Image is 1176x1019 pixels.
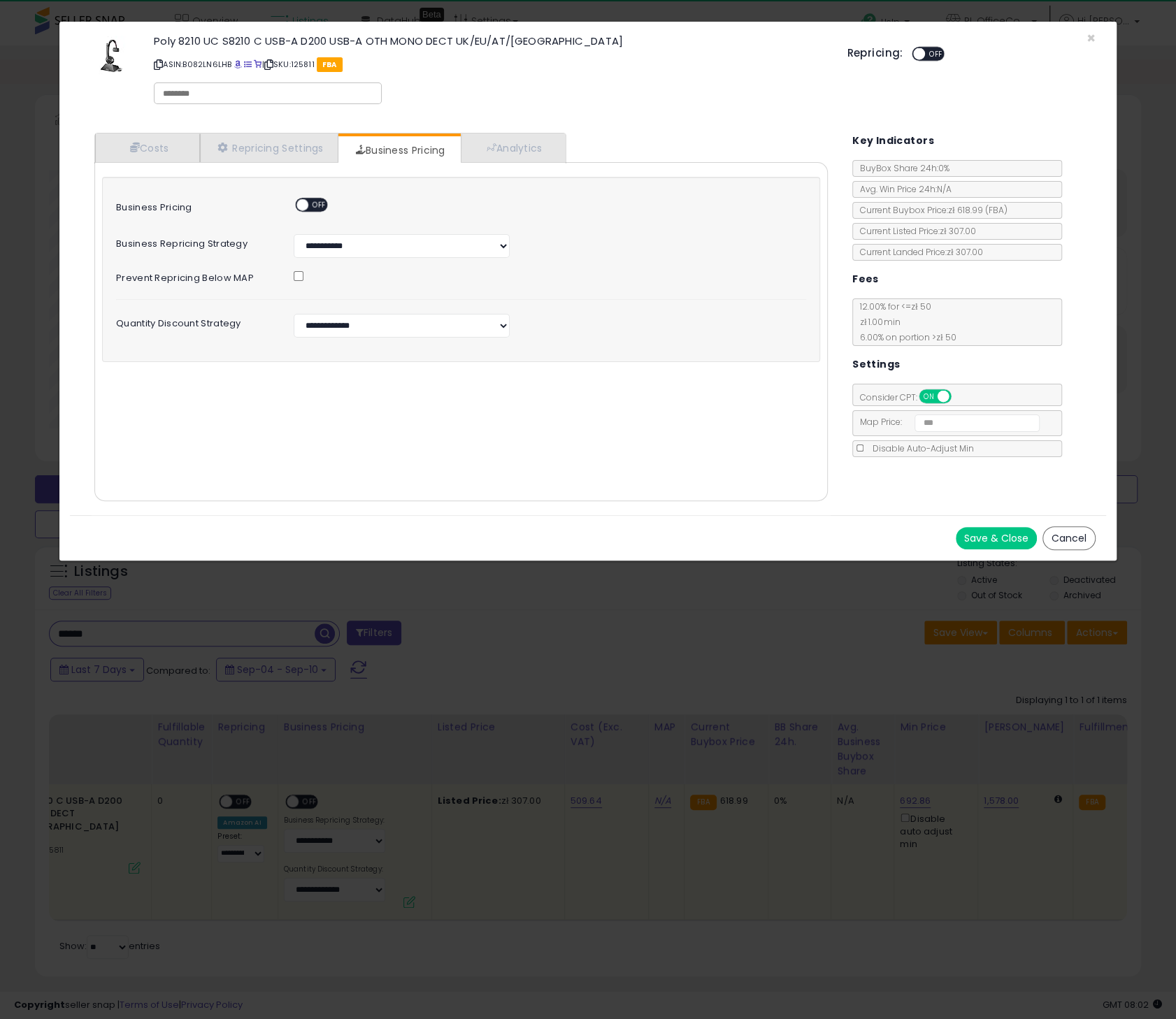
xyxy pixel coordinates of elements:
span: zł 618.99 [948,204,1007,216]
label: Business Pricing [106,198,283,212]
span: Avg. Win Price 24h: N/A [853,183,952,195]
h5: Repricing: [847,48,903,59]
span: Current Buybox Price: [853,204,1007,216]
h5: Settings [852,356,900,373]
span: × [1087,28,1096,48]
span: Map Price: [853,416,1040,428]
p: ASIN: B082LN6LHB | SKU: 125811 [154,53,826,75]
span: BuyBox Share 24h: 0% [853,162,949,174]
span: OFF [308,199,331,211]
a: All offer listings [244,59,252,70]
a: Costs [95,133,200,162]
a: Analytics [461,133,564,162]
a: Repricing Settings [200,133,338,162]
span: OFF [925,48,947,60]
span: 6.00 % on portion > zł 50 [853,331,956,343]
button: Save & Close [956,527,1037,549]
h3: Poly 8210 UC S8210 C USB-A D200 USB-A OTH MONO DECT UK/EU/AT/[GEOGRAPHIC_DATA] [154,36,826,46]
label: Quantity Discount Strategy [106,314,283,328]
span: ( FBA ) [984,204,1007,216]
span: Consider CPT: [853,391,970,403]
label: Prevent repricing below MAP [106,268,283,283]
img: 31X-A531+VL._SL60_.jpg [91,36,133,78]
span: FBA [317,57,343,72]
label: Business Repricing Strategy [106,234,283,249]
a: BuyBox page [234,59,241,70]
button: Cancel [1042,526,1096,550]
a: Your listing only [254,59,261,70]
a: Business Pricing [338,136,459,164]
span: ON [920,391,938,403]
span: zł 1.00 min [853,316,900,328]
span: Current Landed Price: zł 307.00 [853,246,982,258]
span: Current Listed Price: zł 307.00 [853,225,975,237]
span: 12.00 % for <= zł 50 [853,301,956,343]
span: Disable Auto-Adjust Min [866,442,974,454]
h5: Fees [852,270,879,288]
span: OFF [949,391,971,403]
h5: Key Indicators [852,132,934,150]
